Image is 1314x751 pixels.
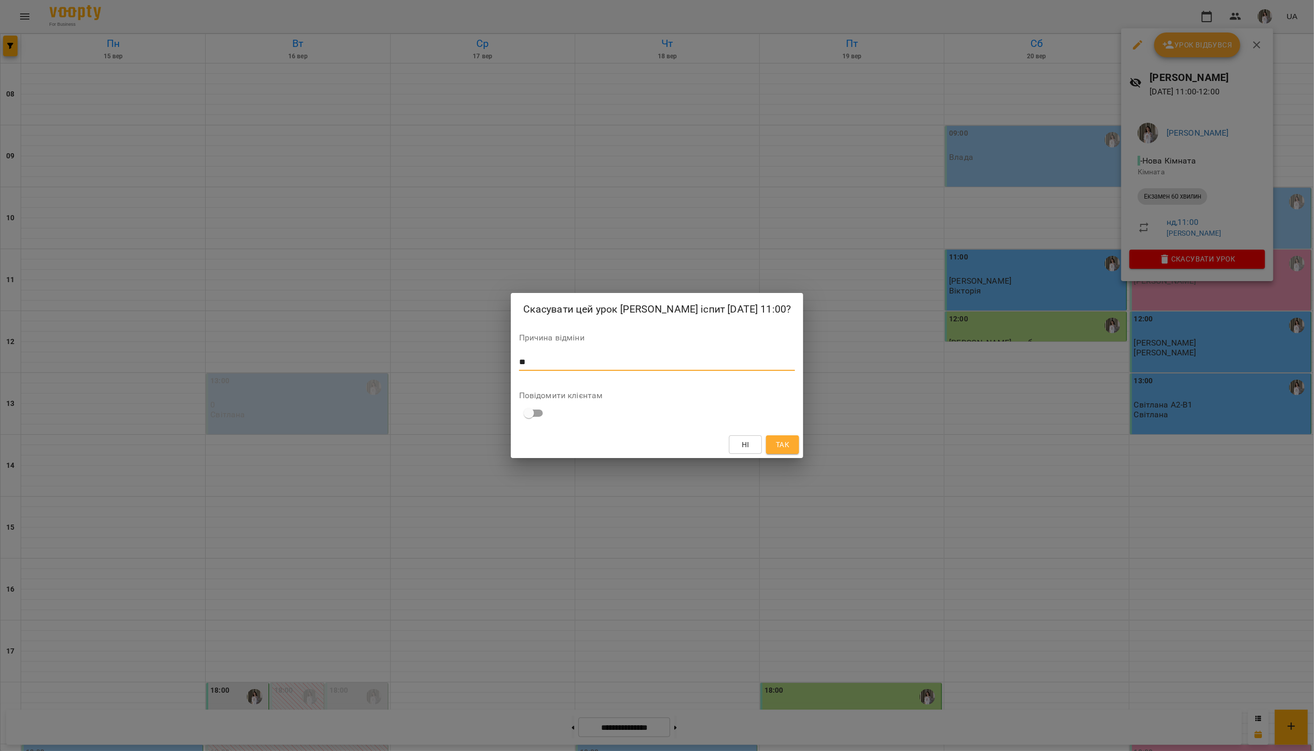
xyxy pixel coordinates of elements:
[729,435,762,454] button: Ні
[519,334,795,342] label: Причина відміни
[776,438,789,451] span: Так
[766,435,799,454] button: Так
[742,438,750,451] span: Ні
[519,391,795,400] label: Повідомити клієнтам
[523,301,791,317] h2: Скасувати цей урок [PERSON_NAME] іспит [DATE] 11:00?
